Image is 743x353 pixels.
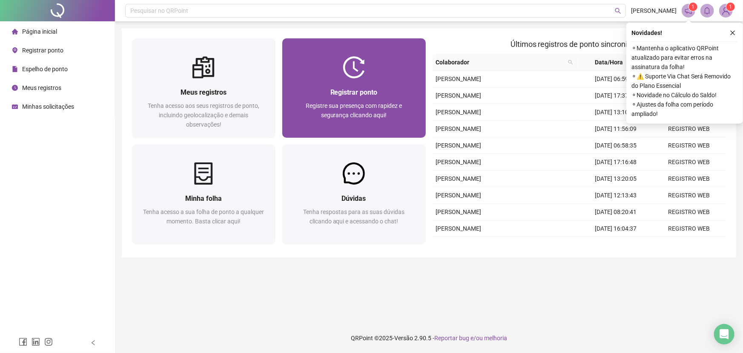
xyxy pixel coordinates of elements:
[436,75,482,82] span: [PERSON_NAME]
[436,175,482,182] span: [PERSON_NAME]
[714,324,734,344] div: Open Intercom Messenger
[132,145,275,244] a: Minha folhaTenha acesso a sua folha de ponto a qualquer momento. Basta clicar aqui!
[729,4,732,10] span: 1
[631,90,738,100] span: ⚬ Novidade no Cálculo do Saldo!
[303,208,404,225] span: Tenha respostas para as suas dúvidas clicando aqui e acessando o chat!
[282,145,426,244] a: DúvidasTenha respostas para as suas dúvidas clicando aqui e acessando o chat!
[19,338,27,346] span: facebook
[12,29,18,35] span: home
[148,102,259,128] span: Tenha acesso aos seus registros de ponto, incluindo geolocalização e demais observações!
[22,66,68,72] span: Espelho de ponto
[689,3,697,11] sup: 1
[44,338,53,346] span: instagram
[579,137,652,154] td: [DATE] 06:58:35
[579,121,652,137] td: [DATE] 11:56:09
[436,109,482,116] span: [PERSON_NAME]
[342,194,366,203] span: Dúvidas
[631,28,662,38] span: Novidades !
[653,204,726,220] td: REGISTRO WEB
[22,103,74,110] span: Minhas solicitações
[181,88,227,96] span: Meus registros
[730,30,736,36] span: close
[434,335,507,341] span: Reportar bug e/ou melhoria
[653,187,726,204] td: REGISTRO WEB
[436,159,482,165] span: [PERSON_NAME]
[90,340,96,346] span: left
[436,225,482,232] span: [PERSON_NAME]
[653,220,726,237] td: REGISTRO WEB
[615,8,621,14] span: search
[580,58,638,67] span: Data/Hora
[703,7,711,14] span: bell
[579,220,652,237] td: [DATE] 16:04:37
[306,102,402,119] span: Registre sua presença com rapidez e segurança clicando aqui!
[330,88,378,96] span: Registrar ponto
[436,125,482,132] span: [PERSON_NAME]
[577,54,648,71] th: Data/Hora
[579,104,652,121] td: [DATE] 13:10:08
[685,7,692,14] span: notification
[692,4,695,10] span: 1
[579,154,652,171] td: [DATE] 17:16:48
[566,56,575,69] span: search
[579,171,652,187] td: [DATE] 13:20:05
[579,71,652,87] td: [DATE] 06:59:37
[22,84,61,91] span: Meus registros
[579,237,652,254] td: [DATE] 13:29:27
[394,335,413,341] span: Versão
[12,85,18,91] span: clock-circle
[631,6,677,15] span: [PERSON_NAME]
[436,208,482,215] span: [PERSON_NAME]
[653,171,726,187] td: REGISTRO WEB
[436,58,565,67] span: Colaborador
[32,338,40,346] span: linkedin
[726,3,735,11] sup: Atualize o seu contato no menu Meus Dados
[12,47,18,53] span: environment
[115,323,743,353] footer: QRPoint © 2025 - 2.90.5 -
[653,137,726,154] td: REGISTRO WEB
[22,28,57,35] span: Página inicial
[22,47,63,54] span: Registrar ponto
[436,142,482,149] span: [PERSON_NAME]
[511,40,648,49] span: Últimos registros de ponto sincronizados
[436,92,482,99] span: [PERSON_NAME]
[631,72,738,90] span: ⚬ ⚠️ Suporte Via Chat Será Removido do Plano Essencial
[132,38,275,138] a: Meus registrosTenha acesso aos seus registros de ponto, incluindo geolocalização e demais observa...
[631,43,738,72] span: ⚬ Mantenha o aplicativo QRPoint atualizado para evitar erros na assinatura da folha!
[12,104,18,110] span: schedule
[12,66,18,72] span: file
[653,154,726,171] td: REGISTRO WEB
[143,208,264,225] span: Tenha acesso a sua folha de ponto a qualquer momento. Basta clicar aqui!
[653,237,726,254] td: REGISTRO WEB
[568,60,573,65] span: search
[579,187,652,204] td: [DATE] 12:13:43
[631,100,738,119] span: ⚬ Ajustes da folha com período ampliado!
[579,87,652,104] td: [DATE] 17:37:33
[282,38,426,138] a: Registrar pontoRegistre sua presença com rapidez e segurança clicando aqui!
[653,121,726,137] td: REGISTRO WEB
[185,194,222,203] span: Minha folha
[720,4,732,17] img: 83956
[436,192,482,199] span: [PERSON_NAME]
[579,204,652,220] td: [DATE] 08:20:41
